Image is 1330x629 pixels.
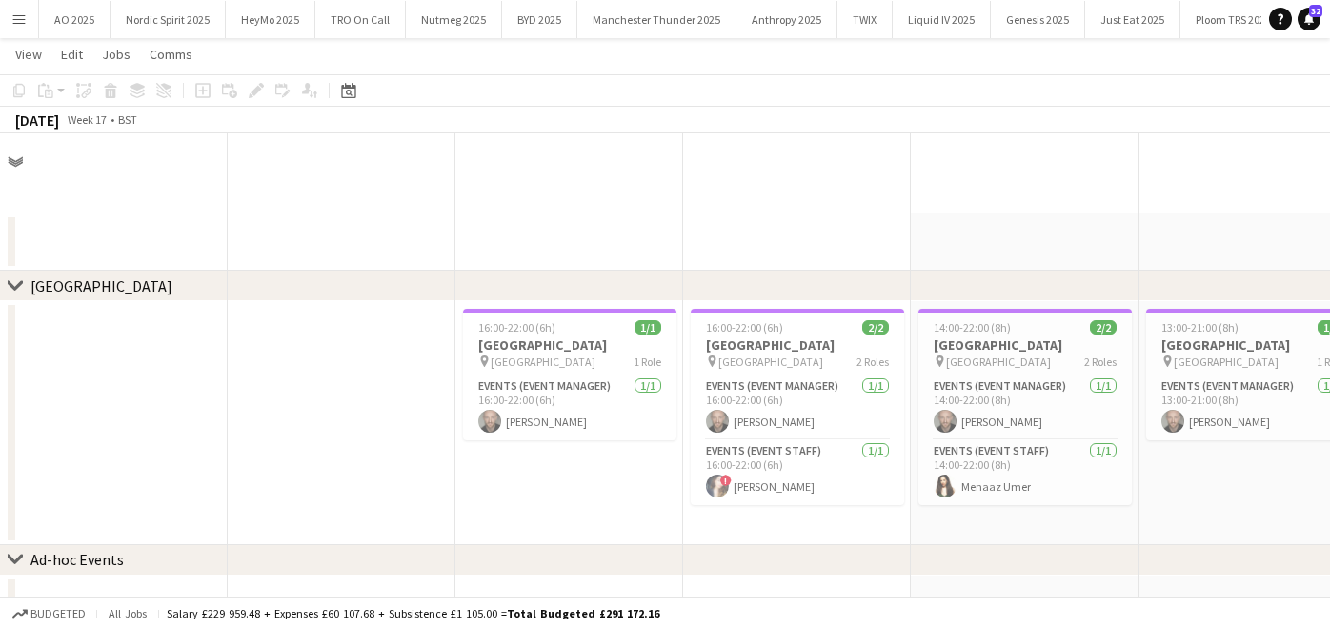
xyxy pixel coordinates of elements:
a: Comms [142,42,200,67]
span: Budgeted [30,607,86,620]
span: 32 [1309,5,1322,17]
span: Comms [150,46,192,63]
div: [DATE] [15,111,59,130]
span: 13:00-21:00 (8h) [1161,320,1239,335]
span: Week 17 [63,112,111,127]
span: Edit [61,46,83,63]
app-card-role: Events (Event Staff)1/116:00-22:00 (6h)![PERSON_NAME] [691,440,904,505]
button: TWIX [837,1,893,38]
app-card-role: Events (Event Manager)1/114:00-22:00 (8h)[PERSON_NAME] [918,375,1132,440]
span: [GEOGRAPHIC_DATA] [946,355,1051,369]
button: Nordic Spirit 2025 [111,1,226,38]
button: Nutmeg 2025 [406,1,502,38]
app-job-card: 16:00-22:00 (6h)2/2[GEOGRAPHIC_DATA] [GEOGRAPHIC_DATA]2 RolesEvents (Event Manager)1/116:00-22:00... [691,309,904,505]
button: AO 2025 [39,1,111,38]
app-job-card: 16:00-22:00 (6h)1/1[GEOGRAPHIC_DATA] [GEOGRAPHIC_DATA]1 RoleEvents (Event Manager)1/116:00-22:00 ... [463,309,676,440]
button: Anthropy 2025 [736,1,837,38]
app-card-role: Events (Event Manager)1/116:00-22:00 (6h)[PERSON_NAME] [463,375,676,440]
button: TRO On Call [315,1,406,38]
span: All jobs [105,606,151,620]
app-card-role: Events (Event Manager)1/116:00-22:00 (6h)[PERSON_NAME] [691,375,904,440]
a: Jobs [94,42,138,67]
div: Ad-hoc Events [30,550,124,569]
span: 16:00-22:00 (6h) [706,320,783,335]
h3: [GEOGRAPHIC_DATA] [691,336,904,354]
span: Jobs [102,46,131,63]
button: Ploom TRS 2025 [1180,1,1287,38]
span: 2/2 [1090,320,1117,335]
h3: [GEOGRAPHIC_DATA] [918,336,1132,354]
a: Edit [53,42,91,67]
span: 2 Roles [856,355,889,369]
div: BST [118,112,137,127]
button: Just Eat 2025 [1085,1,1180,38]
a: 32 [1298,8,1320,30]
div: Salary £229 959.48 + Expenses £60 107.68 + Subsistence £1 105.00 = [167,606,659,620]
span: 2/2 [862,320,889,335]
span: [GEOGRAPHIC_DATA] [718,355,823,369]
div: [GEOGRAPHIC_DATA] [30,276,172,295]
button: BYD 2025 [502,1,577,38]
span: [GEOGRAPHIC_DATA] [1174,355,1279,369]
span: 2 Roles [1084,355,1117,369]
h3: [GEOGRAPHIC_DATA] [463,336,676,354]
button: Manchester Thunder 2025 [577,1,736,38]
span: 14:00-22:00 (8h) [934,320,1011,335]
button: HeyMo 2025 [226,1,315,38]
span: View [15,46,42,63]
button: Budgeted [10,603,89,624]
button: Genesis 2025 [991,1,1085,38]
span: [GEOGRAPHIC_DATA] [491,355,595,369]
span: Total Budgeted £291 172.16 [507,606,659,620]
a: View [8,42,50,67]
span: ! [720,475,732,486]
span: 16:00-22:00 (6h) [478,320,555,335]
span: 1 Role [634,355,661,369]
button: Liquid IV 2025 [893,1,991,38]
span: 1/1 [635,320,661,335]
app-job-card: 14:00-22:00 (8h)2/2[GEOGRAPHIC_DATA] [GEOGRAPHIC_DATA]2 RolesEvents (Event Manager)1/114:00-22:00... [918,309,1132,505]
app-card-role: Events (Event Staff)1/114:00-22:00 (8h)Menaaz Umer [918,440,1132,505]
